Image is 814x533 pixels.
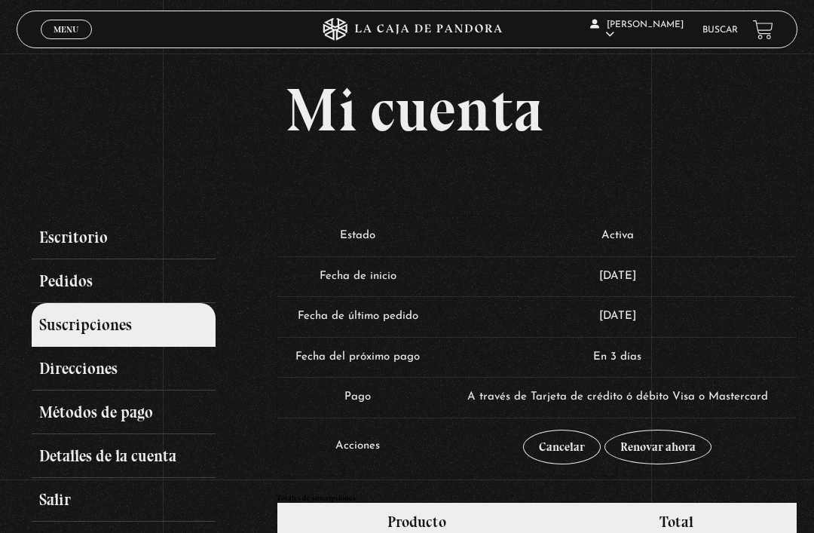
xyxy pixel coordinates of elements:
[702,26,738,35] a: Buscar
[32,80,797,140] h1: Mi cuenta
[438,296,797,337] td: [DATE]
[277,495,797,502] h2: Totales de suscripciones
[438,256,797,297] td: [DATE]
[523,430,601,464] a: Cancelar
[467,391,768,403] span: A través de Tarjeta de crédito ó débito Visa o Mastercard
[32,259,216,303] a: Pedidos
[277,256,438,297] td: Fecha de inicio
[32,391,216,434] a: Métodos de pago
[277,296,438,337] td: Fecha de último pedido
[49,38,84,48] span: Cerrar
[277,337,438,378] td: Fecha del próximo pago
[590,20,684,39] span: [PERSON_NAME]
[438,337,797,378] td: En 3 días
[54,25,78,34] span: Menu
[32,303,216,347] a: Suscripciones
[277,418,438,476] td: Acciones
[32,434,216,478] a: Detalles de la cuenta
[277,216,438,256] td: Estado
[32,216,262,522] nav: Páginas de cuenta
[438,216,797,256] td: Activa
[604,430,711,464] a: Renovar ahora
[277,377,438,418] td: Pago
[32,347,216,391] a: Direcciones
[753,20,773,40] a: View your shopping cart
[32,216,216,259] a: Escritorio
[32,478,216,522] a: Salir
